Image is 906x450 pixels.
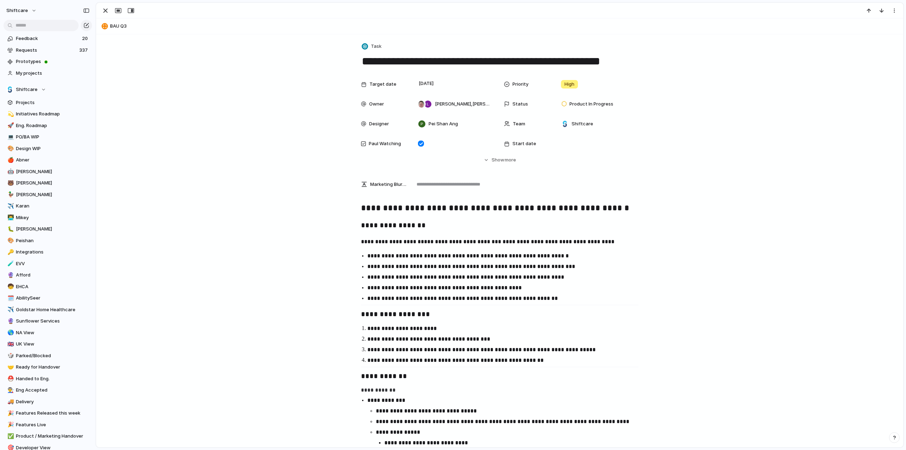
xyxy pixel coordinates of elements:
span: Eng. Roadmap [16,122,90,129]
div: 🦆 [7,190,12,199]
a: 🔮Afford [4,270,92,280]
button: 💫 [6,110,13,118]
a: 🎲Parked/Blocked [4,351,92,361]
span: BAU Q3 [110,23,900,30]
span: Peishan [16,237,90,244]
button: shiftcare [3,5,40,16]
div: 💻 [7,133,12,141]
span: Initiatives Roadmap [16,110,90,118]
a: My projects [4,68,92,79]
a: 🐻[PERSON_NAME] [4,178,92,188]
a: 🔑Integrations [4,247,92,257]
div: 🗓️AbilitySeer [4,293,92,303]
div: 👨‍💻 [7,213,12,222]
span: shiftcare [6,7,28,14]
span: [PERSON_NAME] [16,226,90,233]
span: Features Live [16,421,90,428]
button: 🔑 [6,249,13,256]
span: Sunflower Services [16,318,90,325]
div: 🎉 [7,409,12,417]
button: 🍎 [6,156,13,164]
span: [DATE] [417,79,436,88]
span: 337 [79,47,89,54]
span: [PERSON_NAME] [16,191,90,198]
span: Product / Marketing Handover [16,433,90,440]
div: 🧪 [7,260,12,268]
div: 🤖 [7,167,12,176]
button: Task [360,41,384,52]
span: Team [513,120,525,127]
span: Task [371,43,382,50]
button: 🎨 [6,237,13,244]
div: 🍎 [7,156,12,164]
span: [PERSON_NAME] , [PERSON_NAME] [435,101,489,108]
div: 🌎 [7,329,12,337]
span: Abner [16,156,90,164]
span: Marketing Blurb (15-20 Words) [370,181,406,188]
button: ✅ [6,433,13,440]
span: Feedback [16,35,80,42]
div: ✈️ [7,202,12,210]
button: 🎲 [6,352,13,359]
a: Projects [4,97,92,108]
div: 🚀Eng. Roadmap [4,120,92,131]
span: Priority [512,81,528,88]
span: Ready for Handover [16,364,90,371]
a: Requests337 [4,45,92,56]
button: 🇬🇧 [6,341,13,348]
a: 🔮Sunflower Services [4,316,92,326]
button: 🔮 [6,272,13,279]
a: 💻PO/BA WIP [4,132,92,142]
button: 💻 [6,133,13,141]
button: 🤖 [6,168,13,175]
a: 🐛[PERSON_NAME] [4,224,92,234]
button: Showmore [361,154,638,166]
span: High [564,81,574,88]
a: 🧒EHCA [4,281,92,292]
span: Prototypes [16,58,90,65]
button: BAU Q3 [99,21,900,32]
div: 🎉Features Released this week [4,408,92,418]
span: Pei Shan Ang [429,120,458,127]
span: more [505,156,516,164]
span: Karan [16,203,90,210]
div: 🎨Peishan [4,235,92,246]
div: 💫 [7,110,12,118]
span: Design WIP [16,145,90,152]
a: 👨‍🏭Eng Accepted [4,385,92,395]
a: 🤖[PERSON_NAME] [4,166,92,177]
span: Integrations [16,249,90,256]
span: Afford [16,272,90,279]
div: 🧒 [7,283,12,291]
a: Feedback20 [4,33,92,44]
span: Owner [369,101,384,108]
div: 🎉 [7,421,12,429]
div: 🧪EVV [4,258,92,269]
div: 🎲 [7,352,12,360]
div: ✅ [7,432,12,440]
span: Projects [16,99,90,106]
span: [PERSON_NAME] [16,180,90,187]
span: Goldstar Home Healthcare [16,306,90,313]
a: 👨‍💻Mikey [4,212,92,223]
span: Shiftcare [16,86,38,93]
button: 🐻 [6,180,13,187]
a: 🎉Features Live [4,420,92,430]
button: 🔮 [6,318,13,325]
button: 🎉 [6,421,13,428]
a: 🍎Abner [4,155,92,165]
span: Target date [369,81,396,88]
div: 🔮 [7,317,12,325]
span: Product In Progress [569,101,613,108]
a: ✈️Karan [4,201,92,211]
